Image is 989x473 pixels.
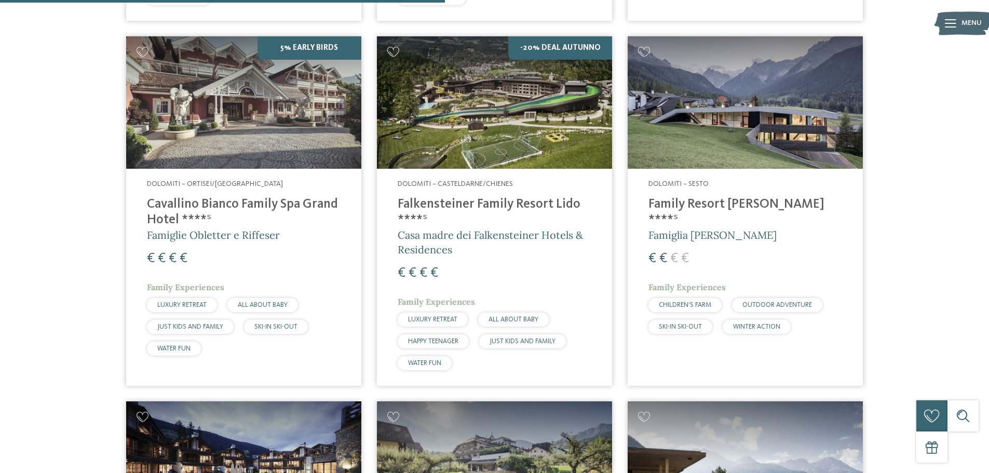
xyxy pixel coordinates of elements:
[126,36,361,169] img: Family Spa Grand Hotel Cavallino Bianco ****ˢ
[377,36,612,169] img: Cercate un hotel per famiglie? Qui troverete solo i migliori!
[126,36,361,386] a: Cercate un hotel per famiglie? Qui troverete solo i migliori! 5% Early Birds Dolomiti – Ortisei/[...
[648,197,842,228] h4: Family Resort [PERSON_NAME] ****ˢ
[408,316,457,323] span: LUXURY RETREAT
[419,266,427,280] span: €
[147,282,224,292] span: Family Experiences
[628,36,863,169] img: Family Resort Rainer ****ˢ
[157,302,207,308] span: LUXURY RETREAT
[398,180,513,187] span: Dolomiti – Casteldarne/Chienes
[147,228,280,241] span: Famiglie Obletter e Riffeser
[157,345,191,352] span: WATER FUN
[659,252,667,265] span: €
[681,252,689,265] span: €
[648,180,709,187] span: Dolomiti – Sesto
[147,197,341,228] h4: Cavallino Bianco Family Spa Grand Hotel ****ˢ
[648,228,777,241] span: Famiglia [PERSON_NAME]
[169,252,177,265] span: €
[377,36,612,386] a: Cercate un hotel per famiglie? Qui troverete solo i migliori! -20% Deal Autunno Dolomiti – Castel...
[158,252,166,265] span: €
[408,360,441,367] span: WATER FUN
[408,338,458,345] span: HAPPY TEENAGER
[648,282,726,292] span: Family Experiences
[733,323,780,330] span: WINTER ACTION
[398,266,405,280] span: €
[398,228,583,256] span: Casa madre dei Falkensteiner Hotels & Residences
[659,302,711,308] span: CHILDREN’S FARM
[489,316,538,323] span: ALL ABOUT BABY
[490,338,556,345] span: JUST KIDS AND FAMILY
[147,180,283,187] span: Dolomiti – Ortisei/[GEOGRAPHIC_DATA]
[157,323,223,330] span: JUST KIDS AND FAMILY
[398,296,475,307] span: Family Experiences
[659,323,702,330] span: SKI-IN SKI-OUT
[409,266,416,280] span: €
[254,323,297,330] span: SKI-IN SKI-OUT
[147,252,155,265] span: €
[628,36,863,386] a: Cercate un hotel per famiglie? Qui troverete solo i migliori! Dolomiti – Sesto Family Resort [PER...
[430,266,438,280] span: €
[742,302,812,308] span: OUTDOOR ADVENTURE
[670,252,678,265] span: €
[180,252,187,265] span: €
[398,197,591,228] h4: Falkensteiner Family Resort Lido ****ˢ
[238,302,288,308] span: ALL ABOUT BABY
[648,252,656,265] span: €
